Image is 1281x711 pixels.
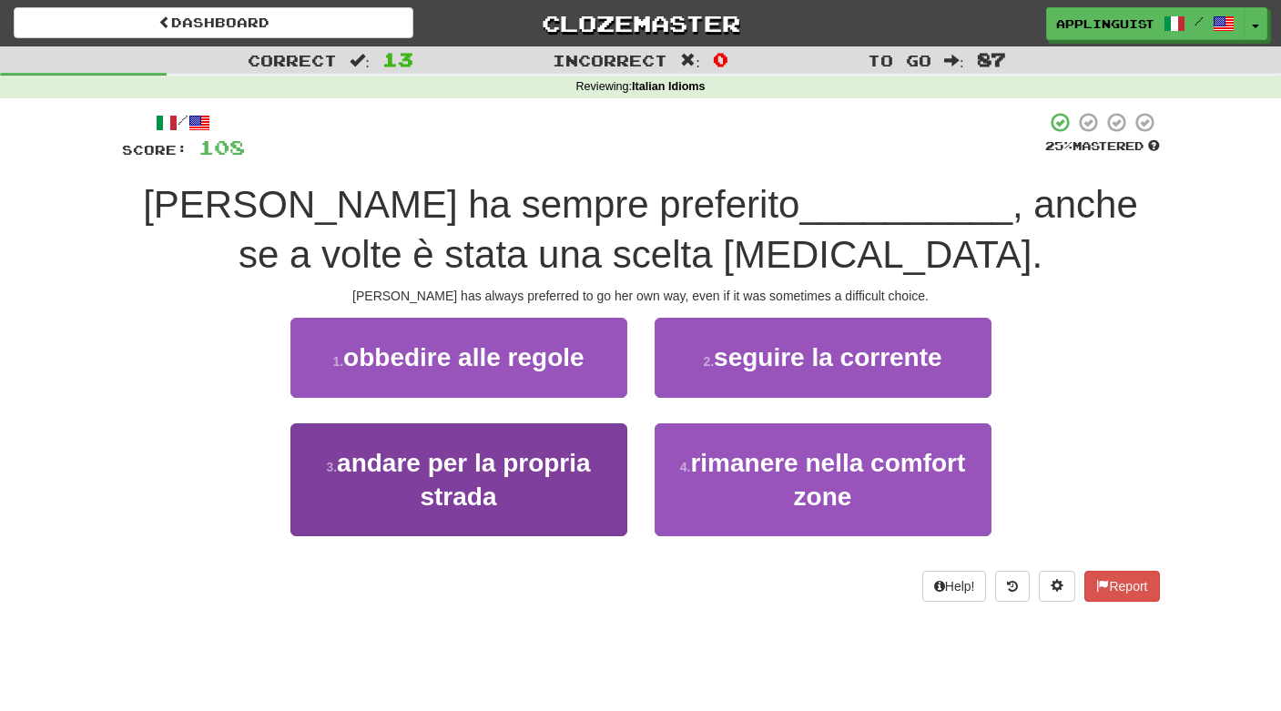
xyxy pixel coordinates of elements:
[977,48,1006,70] span: 87
[1195,15,1204,27] span: /
[868,51,931,69] span: To go
[713,48,728,70] span: 0
[122,287,1160,305] div: [PERSON_NAME] has always preferred to go her own way, even if it was sometimes a difficult choice.
[1084,571,1159,602] button: Report
[995,571,1030,602] button: Round history (alt+y)
[655,318,991,397] button: 2.seguire la corrente
[714,343,942,371] span: seguire la corrente
[122,142,188,157] span: Score:
[248,51,337,69] span: Correct
[143,183,799,226] span: [PERSON_NAME] ha sempre preferito
[703,354,714,369] small: 2 .
[655,423,991,537] button: 4.rimanere nella comfort zone
[944,53,964,68] span: :
[553,51,667,69] span: Incorrect
[350,53,370,68] span: :
[680,53,700,68] span: :
[799,183,1012,226] span: __________
[1045,138,1073,153] span: 25 %
[441,7,840,39] a: Clozemaster
[290,423,627,537] button: 3.andare per la propria strada
[332,354,343,369] small: 1 .
[239,183,1138,276] span: , anche se a volte è stata una scelta [MEDICAL_DATA].
[343,343,585,371] span: obbedire alle regole
[922,571,987,602] button: Help!
[337,449,591,511] span: andare per la propria strada
[382,48,413,70] span: 13
[122,111,245,134] div: /
[198,136,245,158] span: 108
[14,7,413,38] a: Dashboard
[290,318,627,397] button: 1.obbedire alle regole
[680,460,691,474] small: 4 .
[1045,138,1160,155] div: Mastered
[326,460,337,474] small: 3 .
[690,449,965,511] span: rimanere nella comfort zone
[1056,15,1154,32] span: Applinguist
[1046,7,1245,40] a: Applinguist /
[632,80,705,93] strong: Italian Idioms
